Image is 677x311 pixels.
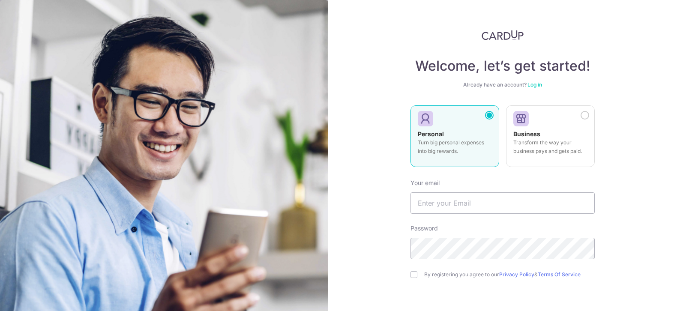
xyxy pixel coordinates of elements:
label: Password [410,224,438,233]
a: Business Transform the way your business pays and gets paid. [506,105,595,172]
h4: Welcome, let’s get started! [410,57,595,75]
label: By registering you agree to our & [424,271,595,278]
label: Your email [410,179,440,187]
strong: Personal [418,130,444,138]
a: Log in [527,81,542,88]
a: Privacy Policy [499,271,534,278]
a: Terms Of Service [538,271,581,278]
strong: Business [513,130,540,138]
p: Turn big personal expenses into big rewards. [418,138,492,155]
input: Enter your Email [410,192,595,214]
p: Transform the way your business pays and gets paid. [513,138,587,155]
img: CardUp Logo [482,30,524,40]
a: Personal Turn big personal expenses into big rewards. [410,105,499,172]
div: Already have an account? [410,81,595,88]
